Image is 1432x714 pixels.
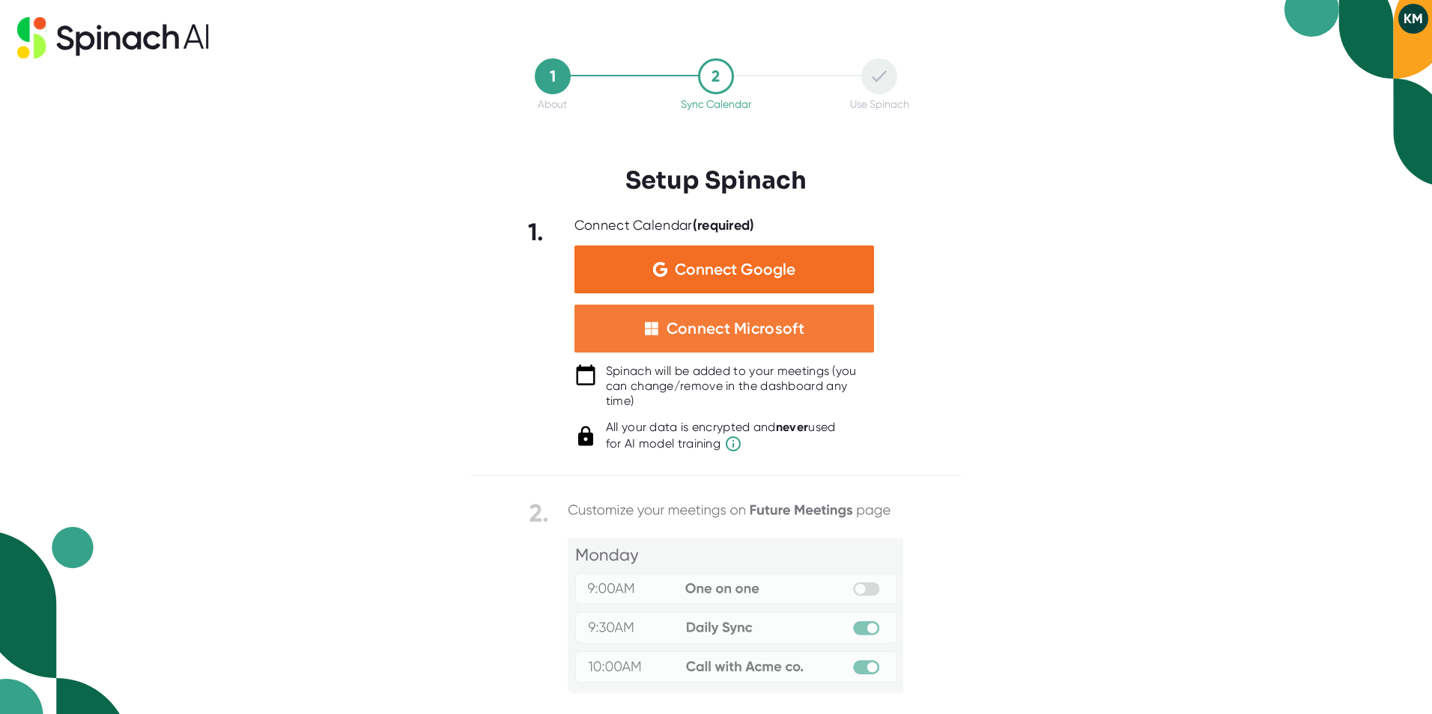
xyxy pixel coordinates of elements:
img: microsoft-white-squares.05348b22b8389b597c576c3b9d3cf43b.svg [644,321,659,336]
h3: Setup Spinach [625,166,807,195]
div: 2 [698,58,734,94]
b: never [776,420,809,434]
b: 1. [528,218,544,246]
div: Connect Calendar [574,217,755,234]
div: All your data is encrypted and used [606,420,836,453]
span: Connect Google [675,262,795,277]
img: Aehbyd4JwY73AAAAAElFTkSuQmCC [653,262,667,277]
div: Sync Calendar [681,98,751,110]
button: KM [1398,4,1428,34]
div: About [538,98,567,110]
div: 1 [535,58,571,94]
div: Spinach will be added to your meetings (you can change/remove in the dashboard any time) [606,364,874,409]
span: for AI model training [606,435,836,453]
b: (required) [693,217,755,234]
div: Use Spinach [850,98,909,110]
div: Connect Microsoft [667,319,804,338]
